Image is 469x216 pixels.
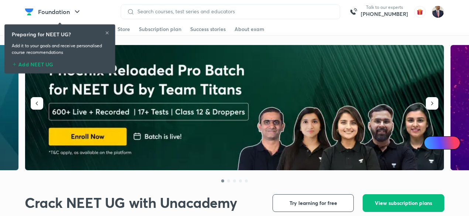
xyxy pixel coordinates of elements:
div: Store [117,25,130,33]
div: Subscription plan [139,25,181,33]
a: [PHONE_NUMBER] [361,10,408,18]
button: View subscription plans [363,194,444,212]
div: Add NEET UG [12,59,108,68]
p: Talk to our experts [361,4,408,10]
p: Add it to your goals and receive personalised course recommendations [12,42,108,56]
input: Search courses, test series and educators [134,8,334,14]
a: Subscription plan [139,23,181,35]
button: Foundation [34,4,86,19]
img: Ravindra Patil [432,6,444,18]
a: Ai Doubts [424,136,460,150]
a: About exam [234,23,264,35]
span: Ai Doubts [436,140,456,146]
div: Success stories [190,25,226,33]
a: Store [117,23,130,35]
a: Success stories [190,23,226,35]
img: call-us [346,4,361,19]
h6: Preparing for NEET UG? [12,30,71,38]
img: Company Logo [25,7,34,16]
span: Try learning for free [290,199,337,207]
img: Icon [428,140,434,146]
button: Try learning for free [273,194,354,212]
h1: Crack NEET UG with Unacademy [25,194,237,211]
img: avatar [414,6,426,18]
span: View subscription plans [375,199,432,207]
div: About exam [234,25,264,33]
